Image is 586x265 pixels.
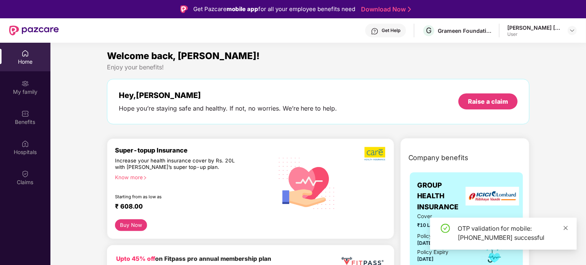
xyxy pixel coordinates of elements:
[418,256,434,262] span: [DATE]
[408,5,411,13] img: Stroke
[115,202,265,212] div: ₹ 608.00
[119,91,337,100] div: Hey, [PERSON_NAME]
[371,27,379,35] img: svg+xml;base64,PHN2ZyBpZD0iSGVscC0zMngzMiIgeG1sbnM9Imh0dHA6Ly93d3cudzMub3JnLzIwMDAvc3ZnIiB3aWR0aD...
[361,5,409,13] a: Download Now
[116,255,155,262] b: Upto 45% off
[107,63,530,71] div: Enjoy your benefits!
[426,26,432,35] span: G
[418,240,434,246] span: [DATE]
[9,26,59,35] img: New Pazcare Logo
[418,222,470,229] span: ₹10 Lakhs
[107,50,260,61] span: Welcome back, [PERSON_NAME]!
[382,27,400,34] div: Get Help
[364,146,386,161] img: b5dec4f62d2307b9de63beb79f102df3.png
[418,232,450,240] div: Policy issued
[438,27,491,34] div: Grameen Foundation For Social Impact
[193,5,355,14] div: Get Pazcare for all your employee benefits need
[466,187,519,206] img: insurerLogo
[116,255,271,262] b: on Fitpass pro annual membership plan
[115,194,241,199] div: Starting from as low as
[408,153,469,163] span: Company benefits
[418,180,470,212] span: GROUP HEALTH INSURANCE
[180,5,188,13] img: Logo
[458,224,568,242] div: OTP validation for mobile: [PHONE_NUMBER] successful
[507,31,561,37] div: User
[21,110,29,117] img: svg+xml;base64,PHN2ZyBpZD0iQmVuZWZpdHMiIHhtbG5zPSJodHRwOi8vd3d3LnczLm9yZy8yMDAwL3N2ZyIgd2lkdGg9Ij...
[418,248,449,256] div: Policy Expiry
[507,24,561,31] div: [PERSON_NAME] [PERSON_NAME]
[21,170,29,178] img: svg+xml;base64,PHN2ZyBpZD0iQ2xhaW0iIHhtbG5zPSJodHRwOi8vd3d3LnczLm9yZy8yMDAwL3N2ZyIgd2lkdGg9IjIwIi...
[115,146,273,154] div: Super-topup Insurance
[119,104,337,112] div: Hope you’re staying safe and healthy. If not, no worries. We’re here to help.
[21,140,29,148] img: svg+xml;base64,PHN2ZyBpZD0iSG9zcGl0YWxzIiB4bWxucz0iaHR0cDovL3d3dy53My5vcmcvMjAwMC9zdmciIHdpZHRoPS...
[441,224,450,233] span: check-circle
[468,97,508,106] div: Raise a claim
[115,157,240,171] div: Increase your health insurance cover by Rs. 20L with [PERSON_NAME]’s super top-up plan.
[115,174,269,180] div: Know more
[227,5,258,13] strong: mobile app
[21,50,29,57] img: svg+xml;base64,PHN2ZyBpZD0iSG9tZSIgeG1sbnM9Imh0dHA6Ly93d3cudzMub3JnLzIwMDAvc3ZnIiB3aWR0aD0iMjAiIG...
[115,219,147,231] button: Buy Now
[569,27,575,34] img: svg+xml;base64,PHN2ZyBpZD0iRHJvcGRvd24tMzJ4MzIiIHhtbG5zPSJodHRwOi8vd3d3LnczLm9yZy8yMDAwL3N2ZyIgd2...
[563,225,568,231] span: close
[273,148,341,217] img: svg+xml;base64,PHN2ZyB4bWxucz0iaHR0cDovL3d3dy53My5vcmcvMjAwMC9zdmciIHhtbG5zOnhsaW5rPSJodHRwOi8vd3...
[418,212,470,220] span: Cover
[143,176,147,180] span: right
[21,80,29,87] img: svg+xml;base64,PHN2ZyB3aWR0aD0iMjAiIGhlaWdodD0iMjAiIHZpZXdCb3g9IjAgMCAyMCAyMCIgZmlsbD0ibm9uZSIgeG...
